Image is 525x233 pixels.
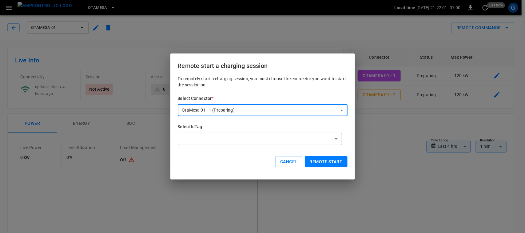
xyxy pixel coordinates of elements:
[178,95,348,102] h6: Select Connector
[178,105,348,116] div: OtaMesa 01 - 1 (Preparing)
[305,156,348,168] button: Remote start
[178,124,348,130] h6: Select IdTag
[178,76,348,88] p: To remotely start a charging session, you must choose the connector you want to start the session...
[275,156,302,168] button: Cancel
[178,61,348,71] h6: Remote start a charging session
